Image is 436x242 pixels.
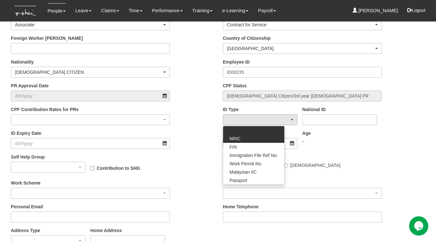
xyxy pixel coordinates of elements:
[11,91,170,101] input: d/m/yyyy
[90,227,122,234] label: Home Address
[192,3,213,18] a: Training
[230,169,257,175] span: Malaysian I/C
[129,3,142,18] a: Time
[223,82,247,89] label: CPF Status
[352,3,398,18] a: [PERSON_NAME]
[11,154,45,160] label: Self Help Group
[284,163,288,168] input: [DEMOGRAPHIC_DATA]
[227,45,374,52] div: [GEOGRAPHIC_DATA]
[223,19,382,30] button: Contract for Service
[152,3,183,18] a: Performance
[101,3,119,18] a: Claims
[230,135,240,142] span: NRIC
[11,67,170,78] button: [DEMOGRAPHIC_DATA] CITIZEN
[222,3,248,18] a: e-Learning
[223,35,270,41] label: Country of Citizenship
[11,19,170,30] button: Associate
[230,177,247,184] span: Passport
[223,59,250,65] label: Employee ID
[11,59,34,65] label: Nationality
[403,3,430,18] button: Logout
[11,35,83,41] label: Foreign Worker [PERSON_NAME]
[258,3,276,18] a: Payroll
[227,22,374,28] div: Contract for Service
[223,203,259,210] label: Home Telephone
[230,160,262,167] span: Work Permit No.
[97,166,140,171] b: Contribution to SHG
[15,69,162,75] div: [DEMOGRAPHIC_DATA] CITIZEN
[11,106,79,113] label: CPF Contribution Rates for PRs
[11,130,41,136] label: ID Expiry Date
[223,43,382,54] button: [GEOGRAPHIC_DATA]
[302,106,326,113] label: National ID
[230,144,237,150] span: FIN
[11,180,40,186] label: Work Scheme
[15,22,162,28] div: Associate
[11,227,40,234] label: Address Type
[409,216,430,236] iframe: chat widget
[284,162,341,169] label: [DEMOGRAPHIC_DATA]
[302,138,377,144] div: -
[11,138,170,149] input: d/m/yyyy
[302,130,311,136] label: Age
[75,3,92,18] a: Leave
[48,3,66,18] a: People
[230,152,278,159] span: Immigration File Ref No.
[223,106,239,113] label: ID Type
[11,82,49,89] label: PR Approval Date
[11,203,43,210] label: Personal Email
[90,166,94,170] input: Contribution to SHG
